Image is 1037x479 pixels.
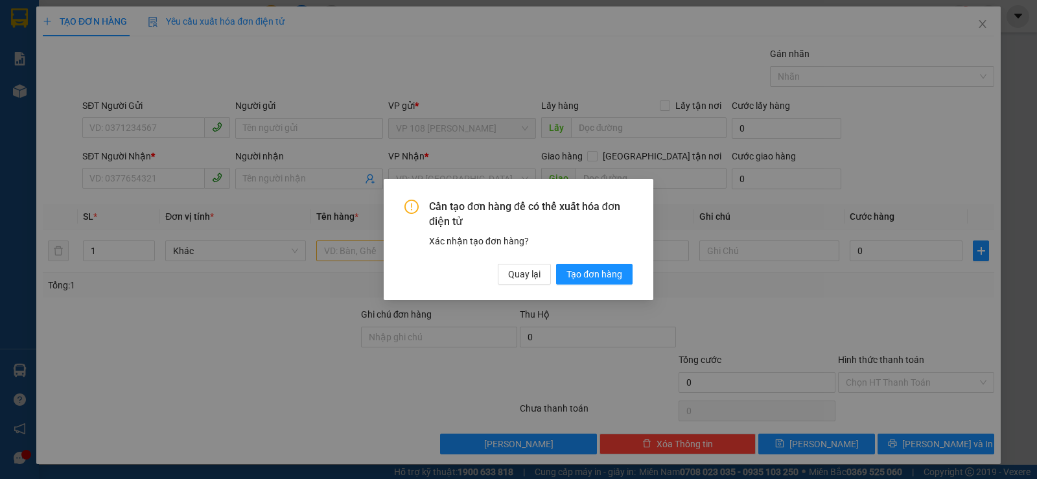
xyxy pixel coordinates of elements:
[429,200,633,229] span: Cần tạo đơn hàng để có thể xuất hóa đơn điện tử
[556,264,633,285] button: Tạo đơn hàng
[429,234,633,248] div: Xác nhận tạo đơn hàng?
[566,267,622,281] span: Tạo đơn hàng
[508,267,541,281] span: Quay lại
[404,200,419,214] span: exclamation-circle
[498,264,551,285] button: Quay lại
